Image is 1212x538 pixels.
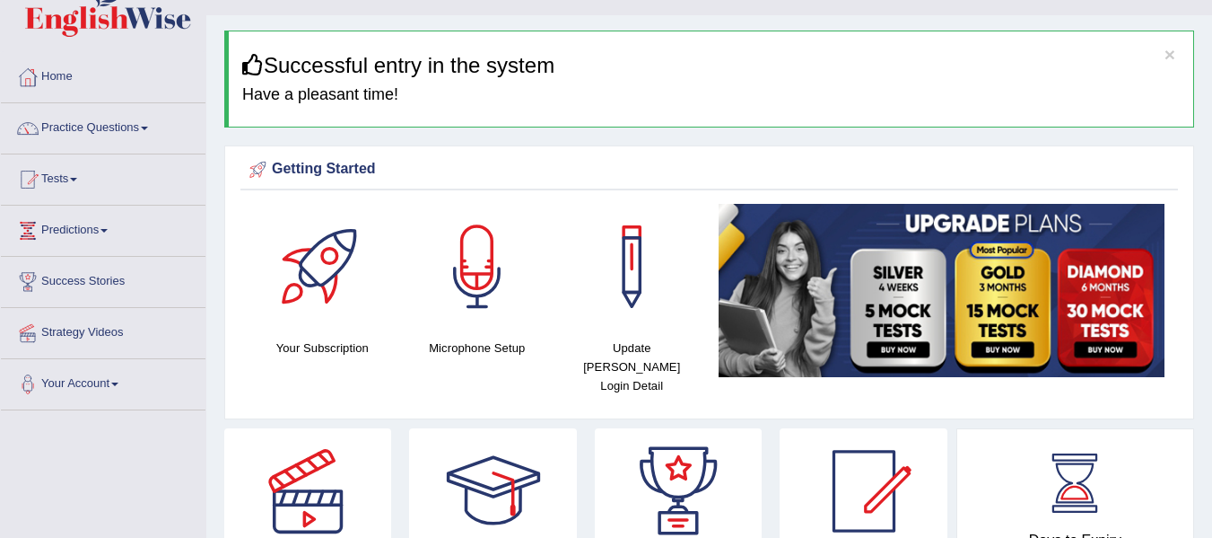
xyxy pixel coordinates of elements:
[1,206,205,251] a: Predictions
[1,52,205,97] a: Home
[719,204,1165,377] img: small5.jpg
[242,54,1180,77] h3: Successful entry in the system
[1,359,205,404] a: Your Account
[1,308,205,353] a: Strategy Videos
[563,339,701,395] h4: Update [PERSON_NAME] Login Detail
[1164,45,1175,64] button: ×
[1,103,205,148] a: Practice Questions
[245,156,1173,183] div: Getting Started
[254,339,391,357] h4: Your Subscription
[409,339,546,357] h4: Microphone Setup
[242,86,1180,104] h4: Have a pleasant time!
[1,154,205,199] a: Tests
[1,257,205,302] a: Success Stories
